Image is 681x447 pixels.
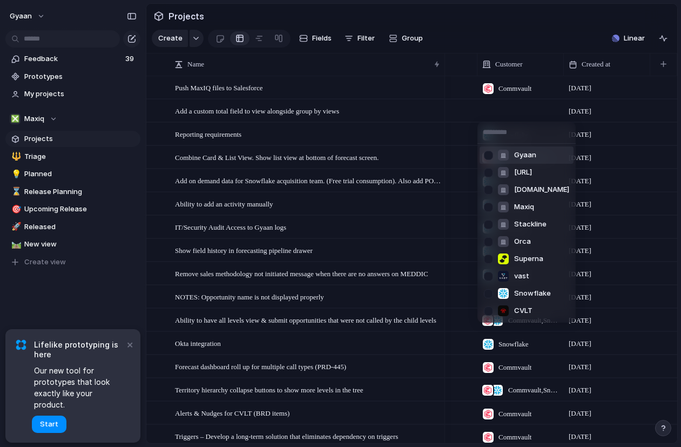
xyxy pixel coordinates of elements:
span: Orca [514,236,531,247]
span: [URL] [514,167,532,178]
span: CVLT [514,305,532,316]
span: Stackline [514,219,547,230]
span: Maxiq [514,202,534,212]
span: Superna [514,253,543,264]
span: [DOMAIN_NAME] [514,184,569,195]
span: Gyaan [514,150,536,161]
span: vast [514,271,529,282]
span: Snowflake [514,288,551,299]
